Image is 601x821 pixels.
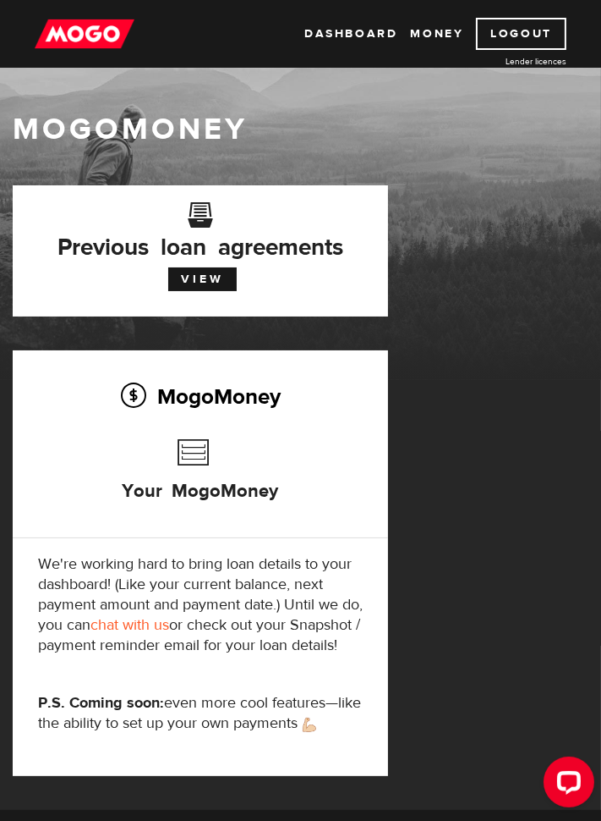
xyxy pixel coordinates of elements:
a: Lender licences [440,55,566,68]
a: chat with us [90,615,169,635]
p: We're working hard to bring loan details to your dashboard! (Like your current balance, next paym... [38,554,363,656]
img: mogo_logo-11ee424be714fa7cbb0f0f49df9e16ec.png [35,18,134,50]
a: View [168,267,237,291]
h1: MogoMoney [13,112,588,147]
h3: Previous loan agreements [38,213,363,256]
a: Money [410,18,463,50]
iframe: LiveChat chat widget [530,750,601,821]
h2: MogoMoney [38,378,363,414]
a: Logout [476,18,566,50]
strong: P.S. Coming soon: [38,693,164,713]
p: even more cool features—like the ability to set up your own payments [38,693,363,734]
a: Dashboard [304,18,397,50]
img: strong arm emoji [303,718,316,732]
h3: Your MogoMoney [123,431,279,527]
